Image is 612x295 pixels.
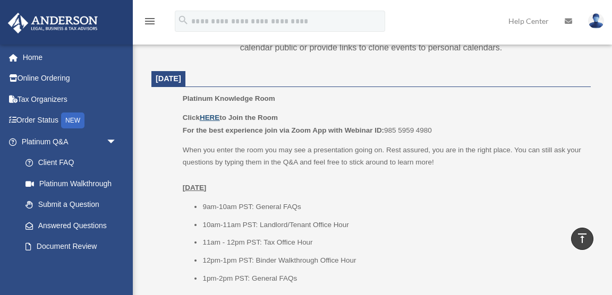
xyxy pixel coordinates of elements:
a: Order StatusNEW [7,110,133,132]
img: Anderson Advisors Platinum Portal [5,13,101,33]
p: When you enter the room you may see a presentation going on. Rest assured, you are in the right p... [183,144,583,194]
a: Tax Organizers [7,89,133,110]
span: arrow_drop_down [106,131,127,153]
a: Answered Questions [15,215,133,236]
a: menu [143,19,156,28]
a: Home [7,47,133,68]
img: User Pic [588,13,604,29]
a: Online Ordering [7,68,133,89]
li: 11am - 12pm PST: Tax Office Hour [202,236,583,249]
i: menu [143,15,156,28]
a: Platinum Walkthrough [15,173,133,194]
li: 10am-11am PST: Landlord/Tenant Office Hour [202,219,583,231]
a: Platinum Knowledge Room [15,257,127,291]
b: For the best experience join via Zoom App with Webinar ID: [183,126,384,134]
i: vertical_align_top [576,232,589,245]
span: Platinum Knowledge Room [183,94,275,102]
a: Document Review [15,236,133,257]
span: [DATE] [156,74,181,83]
li: 1pm-2pm PST: General FAQs [202,272,583,285]
a: vertical_align_top [571,228,593,250]
a: HERE [200,114,219,122]
b: Click to Join the Room [183,114,278,122]
u: [DATE] [183,184,207,192]
a: Client FAQ [15,152,133,173]
a: Platinum Q&Aarrow_drop_down [7,131,133,152]
li: 9am-10am PST: General FAQs [202,201,583,213]
div: NEW [61,112,84,128]
p: 985 5959 4980 [183,111,583,136]
li: 12pm-1pm PST: Binder Walkthrough Office Hour [202,254,583,267]
i: search [177,14,189,26]
a: Submit a Question [15,194,133,215]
